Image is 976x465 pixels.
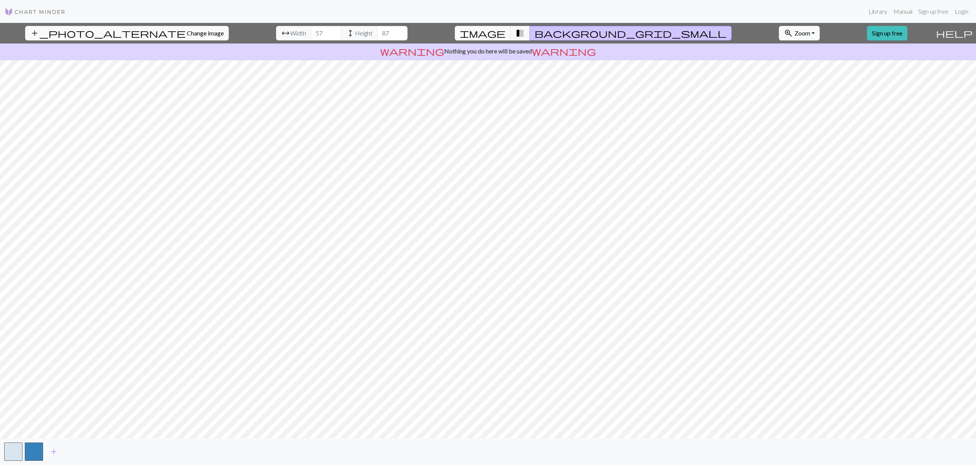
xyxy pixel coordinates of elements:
span: arrow_range [281,28,290,39]
button: Add color [44,444,63,459]
span: Width [290,29,306,38]
a: Manual [890,4,915,19]
button: Zoom [779,26,820,40]
a: Sign up free [867,26,907,40]
a: Library [865,4,890,19]
span: Height [355,29,372,38]
span: Change image [187,29,224,37]
span: image [460,28,506,39]
img: Logo [5,7,66,16]
span: warning [380,46,444,56]
span: transition_fade [515,28,525,39]
a: Sign up free [915,4,952,19]
span: height [346,28,355,39]
span: zoom_in [784,28,793,39]
a: Login [952,4,971,19]
span: Zoom [795,29,810,37]
span: help [936,28,973,39]
span: background_grid_small [535,28,727,39]
button: Change image [25,26,229,40]
span: add [49,446,58,457]
span: add_photo_alternate [30,28,186,39]
p: Nothing you do here will be saved [3,47,973,56]
button: Help [933,23,976,43]
span: warning [532,46,596,56]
